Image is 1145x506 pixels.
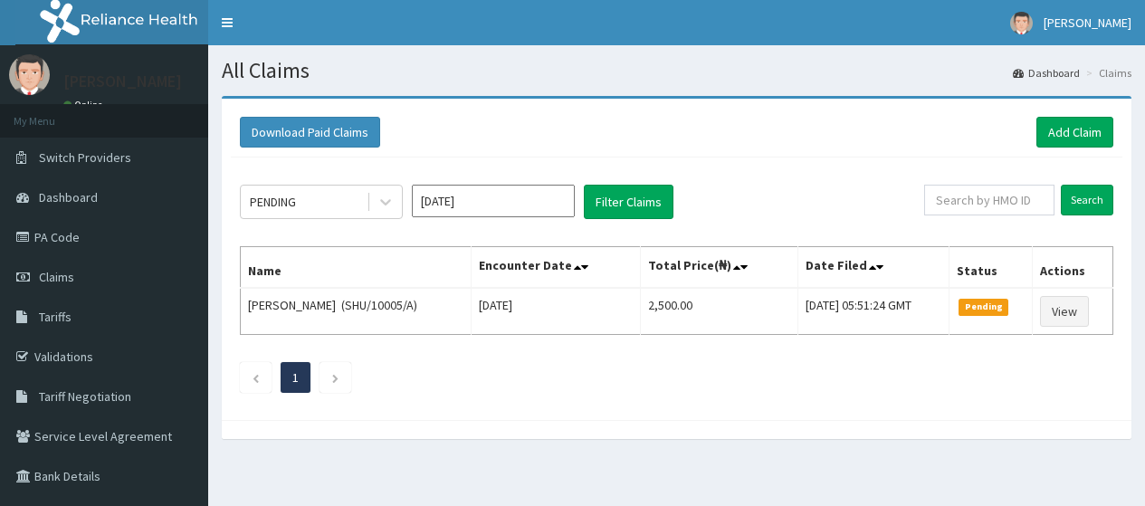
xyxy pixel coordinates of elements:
[797,247,949,289] th: Date Filed
[39,388,131,405] span: Tariff Negotiation
[412,185,575,217] input: Select Month and Year
[1033,247,1113,289] th: Actions
[252,369,260,386] a: Previous page
[222,59,1131,82] h1: All Claims
[471,247,640,289] th: Encounter Date
[924,185,1054,215] input: Search by HMO ID
[292,369,299,386] a: Page 1 is your current page
[241,247,472,289] th: Name
[39,269,74,285] span: Claims
[797,288,949,335] td: [DATE] 05:51:24 GMT
[63,99,107,111] a: Online
[39,189,98,205] span: Dashboard
[9,54,50,95] img: User Image
[959,299,1008,315] span: Pending
[39,149,131,166] span: Switch Providers
[241,288,472,335] td: [PERSON_NAME] (SHU/10005/A)
[1036,117,1113,148] a: Add Claim
[39,309,72,325] span: Tariffs
[1044,14,1131,31] span: [PERSON_NAME]
[63,73,182,90] p: [PERSON_NAME]
[240,117,380,148] button: Download Paid Claims
[1040,296,1089,327] a: View
[471,288,640,335] td: [DATE]
[584,185,673,219] button: Filter Claims
[250,193,296,211] div: PENDING
[1013,65,1080,81] a: Dashboard
[1010,12,1033,34] img: User Image
[641,247,798,289] th: Total Price(₦)
[1061,185,1113,215] input: Search
[641,288,798,335] td: 2,500.00
[331,369,339,386] a: Next page
[1082,65,1131,81] li: Claims
[949,247,1033,289] th: Status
